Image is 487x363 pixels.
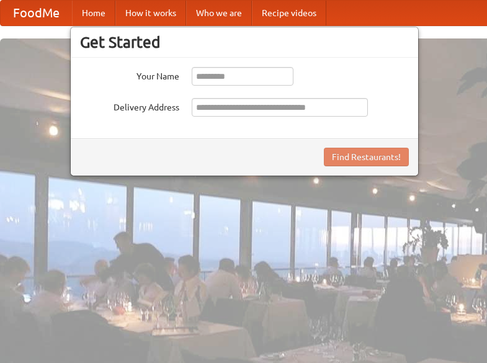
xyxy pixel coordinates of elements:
[115,1,186,25] a: How it works
[252,1,326,25] a: Recipe videos
[80,67,179,83] label: Your Name
[186,1,252,25] a: Who we are
[80,33,409,52] h3: Get Started
[1,1,72,25] a: FoodMe
[324,148,409,166] button: Find Restaurants!
[80,98,179,114] label: Delivery Address
[72,1,115,25] a: Home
